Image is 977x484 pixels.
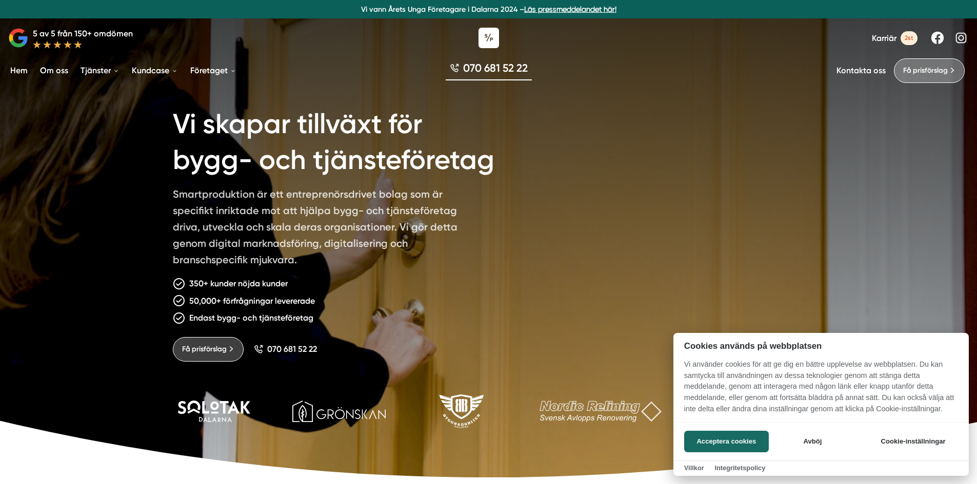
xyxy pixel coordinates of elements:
a: Integritetspolicy [714,464,765,472]
button: Avböj [772,431,853,452]
button: Cookie-inställningar [868,431,958,452]
button: Acceptera cookies [684,431,769,452]
p: Vi använder cookies för att ge dig en bättre upplevelse av webbplatsen. Du kan samtycka till anvä... [673,359,969,422]
a: Villkor [684,464,704,472]
h2: Cookies används på webbplatsen [673,341,969,351]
